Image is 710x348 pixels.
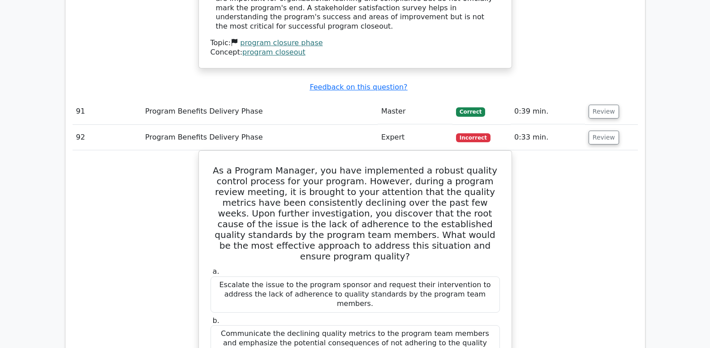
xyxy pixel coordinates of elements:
td: Program Benefits Delivery Phase [142,125,378,150]
span: b. [213,316,219,325]
td: 0:39 min. [511,99,585,124]
td: 91 [73,99,142,124]
a: program closeout [242,48,306,56]
td: 92 [73,125,142,150]
button: Review [589,105,619,119]
span: Correct [456,107,485,116]
div: Escalate the issue to the program sponsor and request their intervention to address the lack of a... [211,276,500,312]
td: Program Benefits Delivery Phase [142,99,378,124]
td: Master [378,99,452,124]
a: Feedback on this question? [310,83,407,91]
span: Incorrect [456,133,491,142]
h5: As a Program Manager, you have implemented a robust quality control process for your program. How... [210,165,501,262]
span: a. [213,267,219,276]
a: program closure phase [240,38,323,47]
button: Review [589,131,619,144]
td: 0:33 min. [511,125,585,150]
td: Expert [378,125,452,150]
div: Concept: [211,48,500,57]
div: Topic: [211,38,500,48]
